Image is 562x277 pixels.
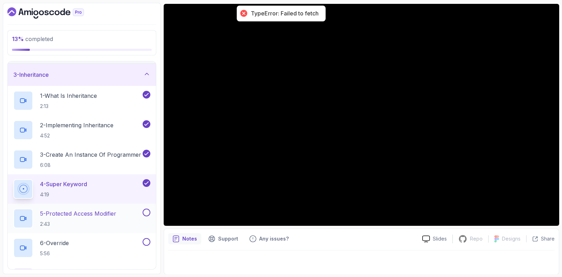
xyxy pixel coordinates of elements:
p: 7 - Quiz [40,268,58,276]
button: 2-Implementing Inheritance4:52 [13,120,150,140]
p: 1 - What Is Inheritance [40,92,97,100]
button: 5-Protected Access Modifier2:43 [13,209,150,228]
a: Dashboard [7,7,100,19]
span: completed [12,35,53,42]
iframe: To enrich screen reader interactions, please activate Accessibility in Grammarly extension settings [164,4,559,226]
p: 3 - Create An Instance Of Programmer [40,150,141,159]
p: 5:56 [40,250,69,257]
p: Designs [502,235,521,242]
button: 1-What Is Inheritance2:13 [13,91,150,110]
button: Support button [204,233,242,244]
p: 2:43 [40,221,116,228]
p: 4:19 [40,191,87,198]
div: TypeError: Failed to fetch [251,10,319,17]
p: Notes [182,235,197,242]
button: Share [526,235,555,242]
button: 3-Inheritance [8,63,156,86]
h3: 3 - Inheritance [13,70,49,79]
p: 4 - Super Keyword [40,180,87,188]
p: 2:13 [40,103,97,110]
p: 6 - Override [40,239,69,247]
button: notes button [168,233,201,244]
a: Slides [417,235,452,243]
p: 5 - Protected Access Modifier [40,209,116,218]
button: 6-Override5:56 [13,238,150,258]
p: Share [541,235,555,242]
p: Slides [433,235,447,242]
p: 6:08 [40,162,141,169]
button: Feedback button [245,233,293,244]
p: Support [218,235,238,242]
button: 4-Super Keyword4:19 [13,179,150,199]
p: 2 - Implementing Inheritance [40,121,113,129]
p: 4:52 [40,132,113,139]
button: 3-Create An Instance Of Programmer6:08 [13,150,150,169]
p: Any issues? [259,235,289,242]
span: 13 % [12,35,24,42]
p: Repo [470,235,483,242]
